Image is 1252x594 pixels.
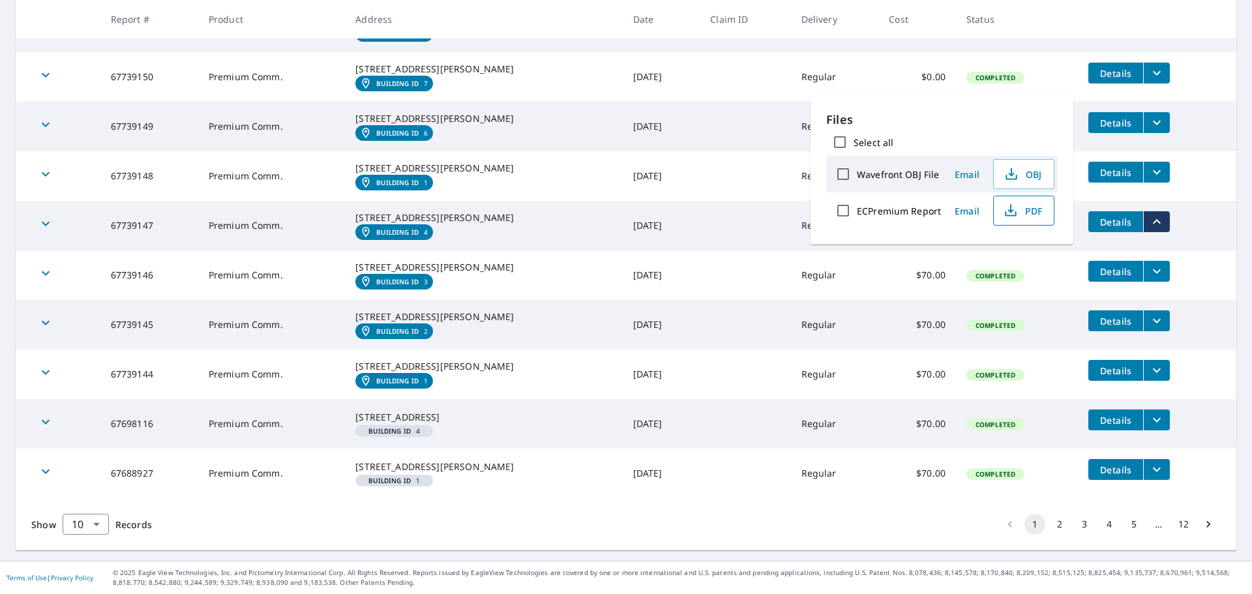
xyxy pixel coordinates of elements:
[355,175,433,190] a: Building ID1
[100,300,198,349] td: 67739145
[1173,514,1194,535] button: Go to page 12
[355,112,612,125] div: [STREET_ADDRESS][PERSON_NAME]
[355,162,612,175] div: [STREET_ADDRESS][PERSON_NAME]
[998,514,1221,535] nav: pagination navigation
[355,76,433,91] a: Building ID7
[100,201,198,250] td: 67739147
[623,449,700,498] td: [DATE]
[1002,203,1043,218] span: PDF
[946,201,988,221] button: Email
[100,349,198,399] td: 67739144
[791,250,879,300] td: Regular
[1143,261,1170,282] button: filesDropdownBtn-67739146
[376,179,419,186] em: Building ID
[878,349,956,399] td: $70.00
[198,300,345,349] td: Premium Comm.
[968,420,1023,429] span: Completed
[791,300,879,349] td: Regular
[1088,310,1143,331] button: detailsBtn-67739145
[1088,459,1143,480] button: detailsBtn-67688927
[1143,211,1170,232] button: filesDropdownBtn-67739147
[791,102,879,151] td: Regular
[355,63,612,76] div: [STREET_ADDRESS][PERSON_NAME]
[368,477,411,484] em: Building ID
[376,377,419,385] em: Building ID
[355,125,433,141] a: Building ID6
[198,151,345,201] td: Premium Comm.
[1148,518,1169,531] div: …
[1143,360,1170,381] button: filesDropdownBtn-67739144
[878,399,956,449] td: $70.00
[361,428,428,434] span: 4
[1088,360,1143,381] button: detailsBtn-67739144
[355,323,433,339] a: Building ID2
[100,102,198,151] td: 67739149
[198,449,345,498] td: Premium Comm.
[1143,63,1170,83] button: filesDropdownBtn-67739150
[1096,166,1135,179] span: Details
[1096,265,1135,278] span: Details
[1096,414,1135,426] span: Details
[1049,514,1070,535] button: Go to page 2
[1024,514,1045,535] button: page 1
[113,568,1245,587] p: © 2025 Eagle View Technologies, Inc. and Pictometry International Corp. All Rights Reserved. Repo...
[1124,514,1144,535] button: Go to page 5
[854,136,893,149] label: Select all
[368,428,411,434] em: Building ID
[826,111,1058,128] p: Files
[1088,63,1143,83] button: detailsBtn-67739150
[968,271,1023,280] span: Completed
[376,228,419,236] em: Building ID
[791,349,879,399] td: Regular
[951,168,983,181] span: Email
[361,477,428,484] span: 1
[878,300,956,349] td: $70.00
[355,360,612,373] div: [STREET_ADDRESS][PERSON_NAME]
[1143,310,1170,331] button: filesDropdownBtn-67739145
[623,151,700,201] td: [DATE]
[1088,261,1143,282] button: detailsBtn-67739146
[1088,409,1143,430] button: detailsBtn-67698116
[791,201,879,250] td: Regular
[100,151,198,201] td: 67739148
[1143,409,1170,430] button: filesDropdownBtn-67698116
[198,399,345,449] td: Premium Comm.
[1099,514,1120,535] button: Go to page 4
[355,460,612,473] div: [STREET_ADDRESS][PERSON_NAME]
[63,506,109,542] div: 10
[1096,315,1135,327] span: Details
[1096,216,1135,228] span: Details
[100,449,198,498] td: 67688927
[198,102,345,151] td: Premium Comm.
[791,449,879,498] td: Regular
[376,278,419,286] em: Building ID
[198,52,345,102] td: Premium Comm.
[1143,459,1170,480] button: filesDropdownBtn-67688927
[31,518,56,531] span: Show
[951,205,983,217] span: Email
[355,373,433,389] a: Building ID1
[623,102,700,151] td: [DATE]
[791,52,879,102] td: Regular
[198,201,345,250] td: Premium Comm.
[100,399,198,449] td: 67698116
[63,514,109,535] div: Show 10 records
[1143,112,1170,133] button: filesDropdownBtn-67739149
[1198,514,1219,535] button: Go to next page
[623,201,700,250] td: [DATE]
[1088,211,1143,232] button: detailsBtn-67739147
[1002,166,1043,182] span: OBJ
[857,205,941,217] label: ECPremium Report
[100,52,198,102] td: 67739150
[355,411,612,424] div: [STREET_ADDRESS]
[993,159,1054,189] button: OBJ
[1096,67,1135,80] span: Details
[623,349,700,399] td: [DATE]
[1096,464,1135,476] span: Details
[791,151,879,201] td: Regular
[857,168,939,181] label: Wavefront OBJ File
[1088,112,1143,133] button: detailsBtn-67739149
[878,449,956,498] td: $70.00
[376,129,419,137] em: Building ID
[993,196,1054,226] button: PDF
